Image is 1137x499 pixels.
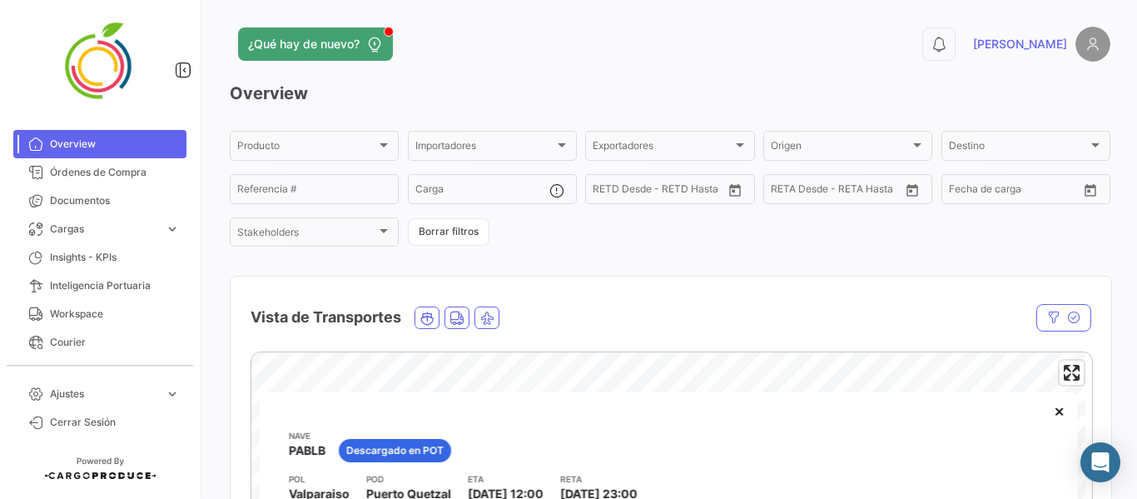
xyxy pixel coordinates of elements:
button: Close popup [1043,394,1076,427]
span: ¿Qué hay de nuevo? [248,36,360,52]
span: Origen [771,142,910,154]
button: Open calendar [900,177,925,202]
span: Descargado en POT [346,443,444,458]
span: Inteligencia Portuaria [50,278,180,293]
div: Abrir Intercom Messenger [1080,442,1120,482]
button: Land [445,307,469,328]
span: expand_more [165,387,180,402]
button: Ocean [415,307,439,328]
h3: Overview [230,82,1110,105]
a: Courier [13,328,186,357]
a: Órdenes de Compra [13,158,186,187]
input: Desde [593,186,623,197]
a: Inteligencia Portuaria [13,272,186,300]
input: Desde [771,186,801,197]
span: Órdenes de Compra [50,165,180,180]
a: Workspace [13,300,186,328]
span: Ajustes [50,387,158,402]
span: Destino [949,142,1088,154]
app-card-info-title: Nave [289,429,325,442]
a: Overview [13,130,186,158]
button: Enter fullscreen [1060,361,1084,385]
span: Overview [50,137,180,152]
span: Insights - KPIs [50,250,180,265]
input: Hasta [991,186,1052,197]
app-card-info-title: ETA [468,472,544,486]
a: Sensores [13,357,186,385]
a: Insights - KPIs [13,243,186,272]
span: Exportadores [593,142,732,154]
button: Open calendar [1078,177,1103,202]
span: Cargas [50,222,158,237]
span: Courier [50,335,180,350]
a: Documentos [13,187,186,215]
button: Air [475,307,499,328]
h4: Vista de Transportes [251,306,401,329]
button: Open calendar [722,177,747,202]
span: Workspace [50,307,180,322]
span: Importadores [415,142,554,154]
input: Hasta [812,186,874,197]
span: expand_more [165,222,180,237]
span: [PERSON_NAME] [973,36,1067,52]
span: Producto [237,142,376,154]
app-card-info-title: RETA [560,472,638,486]
input: Desde [949,186,979,197]
button: ¿Qué hay de nuevo? [238,27,393,61]
span: Cerrar Sesión [50,415,180,430]
span: Documentos [50,193,180,208]
span: PABLB [289,442,325,459]
button: Borrar filtros [408,218,489,246]
input: Hasta [634,186,696,197]
app-card-info-title: POD [366,472,451,486]
span: Stakeholders [237,229,376,241]
img: placeholder-user.png [1075,27,1110,62]
app-card-info-title: POL [289,472,350,486]
img: 4ff2da5d-257b-45de-b8a4-5752211a35e0.png [58,20,142,103]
